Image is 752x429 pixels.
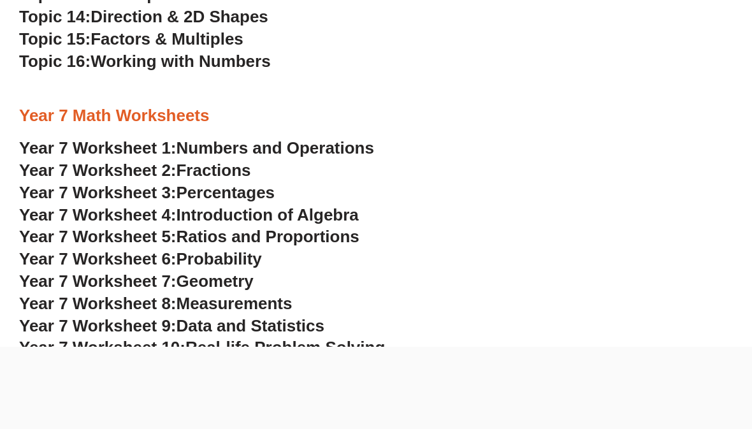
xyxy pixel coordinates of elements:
[177,294,293,313] span: Measurements
[19,316,324,335] a: Year 7 Worksheet 9:Data and Statistics
[19,7,90,26] span: Topic 14:
[19,227,359,246] a: Year 7 Worksheet 5:Ratios and Proportions
[177,316,325,335] span: Data and Statistics
[19,205,359,224] a: Year 7 Worksheet 4:Introduction of Algebra
[177,272,254,291] span: Geometry
[177,205,359,224] span: Introduction of Algebra
[19,138,374,157] a: Year 7 Worksheet 1:Numbers and Operations
[19,249,262,268] a: Year 7 Worksheet 6:Probability
[19,272,177,291] span: Year 7 Worksheet 7:
[19,29,243,48] a: Topic 15:Factors & Multiples
[19,29,90,48] span: Topic 15:
[90,29,243,48] span: Factors & Multiples
[19,227,177,246] span: Year 7 Worksheet 5:
[19,338,185,357] span: Year 7 Worksheet 10:
[19,52,90,71] span: Topic 16:
[19,294,292,313] a: Year 7 Worksheet 8:Measurements
[177,138,374,157] span: Numbers and Operations
[19,161,250,180] a: Year 7 Worksheet 2:Fractions
[19,249,177,268] span: Year 7 Worksheet 6:
[19,7,268,26] a: Topic 14:Direction & 2D Shapes
[177,183,275,202] span: Percentages
[185,338,385,357] span: Real-life Problem Solving
[56,347,697,426] iframe: Advertisement
[19,338,385,357] a: Year 7 Worksheet 10:Real-life Problem Solving
[177,161,251,180] span: Fractions
[177,249,262,268] span: Probability
[527,285,752,429] iframe: Chat Widget
[19,52,271,71] a: Topic 16:Working with Numbers
[19,272,254,291] a: Year 7 Worksheet 7:Geometry
[19,183,275,202] a: Year 7 Worksheet 3:Percentages
[177,227,359,246] span: Ratios and Proportions
[19,205,177,224] span: Year 7 Worksheet 4:
[19,138,177,157] span: Year 7 Worksheet 1:
[90,7,268,26] span: Direction & 2D Shapes
[19,183,177,202] span: Year 7 Worksheet 3:
[90,52,270,71] span: Working with Numbers
[19,161,177,180] span: Year 7 Worksheet 2:
[19,105,733,127] h3: Year 7 Math Worksheets
[19,316,177,335] span: Year 7 Worksheet 9:
[19,294,177,313] span: Year 7 Worksheet 8:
